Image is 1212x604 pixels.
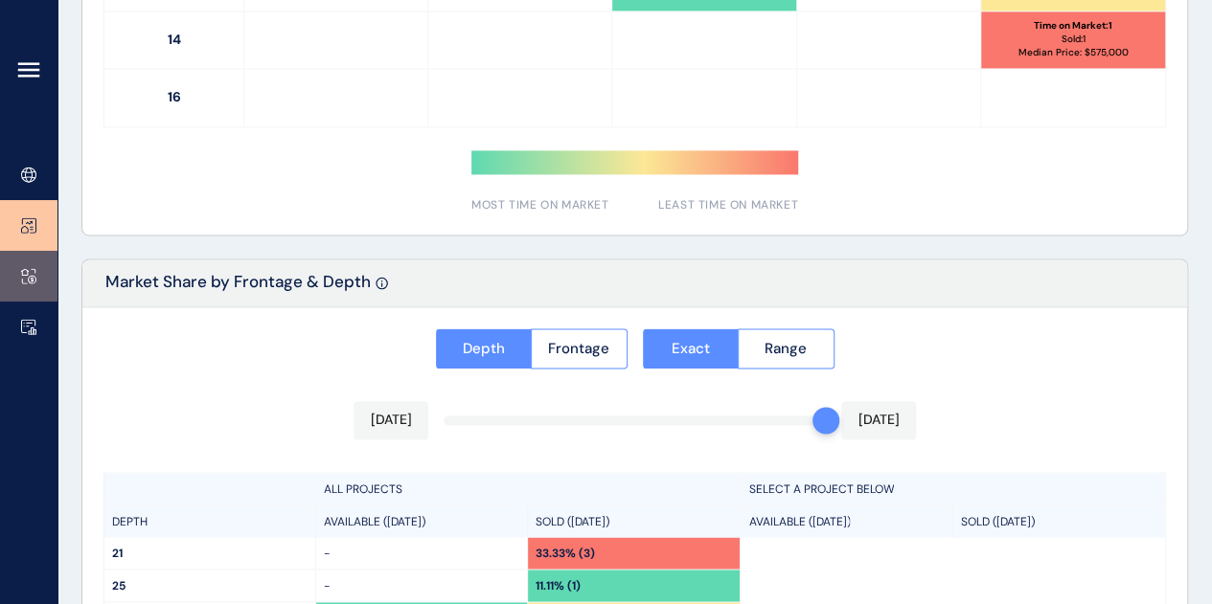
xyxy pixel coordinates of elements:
p: SOLD ([DATE]) [961,513,1035,529]
p: [DATE] [370,411,411,430]
span: Exact [672,339,710,358]
span: Depth [463,339,505,358]
span: Frontage [548,339,609,358]
p: DEPTH [112,513,148,529]
p: Time on Market : 1 [1034,19,1112,33]
p: ALL PROJECTS [324,481,402,497]
p: 25 [112,577,308,593]
p: Sold: 1 [1061,33,1085,46]
p: [DATE] [858,411,900,430]
span: LEAST TIME ON MARKET [658,197,798,213]
p: AVAILABLE ([DATE]) [748,513,850,529]
p: Median Price: $ 575,000 [1018,46,1128,59]
p: 14 [104,11,244,68]
p: AVAILABLE ([DATE]) [324,513,425,529]
p: 11.11% (1) [536,577,581,593]
p: - [324,577,519,593]
p: 21 [112,545,308,561]
button: Depth [436,328,532,369]
button: Frontage [531,328,628,369]
p: Market Share by Frontage & Depth [105,271,371,306]
p: SOLD ([DATE]) [536,513,609,529]
p: 16 [104,69,244,126]
span: MOST TIME ON MARKET [471,197,608,213]
p: 33.33% (3) [536,545,595,561]
button: Exact [643,328,739,369]
span: Range [765,339,807,358]
p: SELECT A PROJECT BELOW [748,481,894,497]
button: Range [738,328,835,369]
p: - [324,545,519,561]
